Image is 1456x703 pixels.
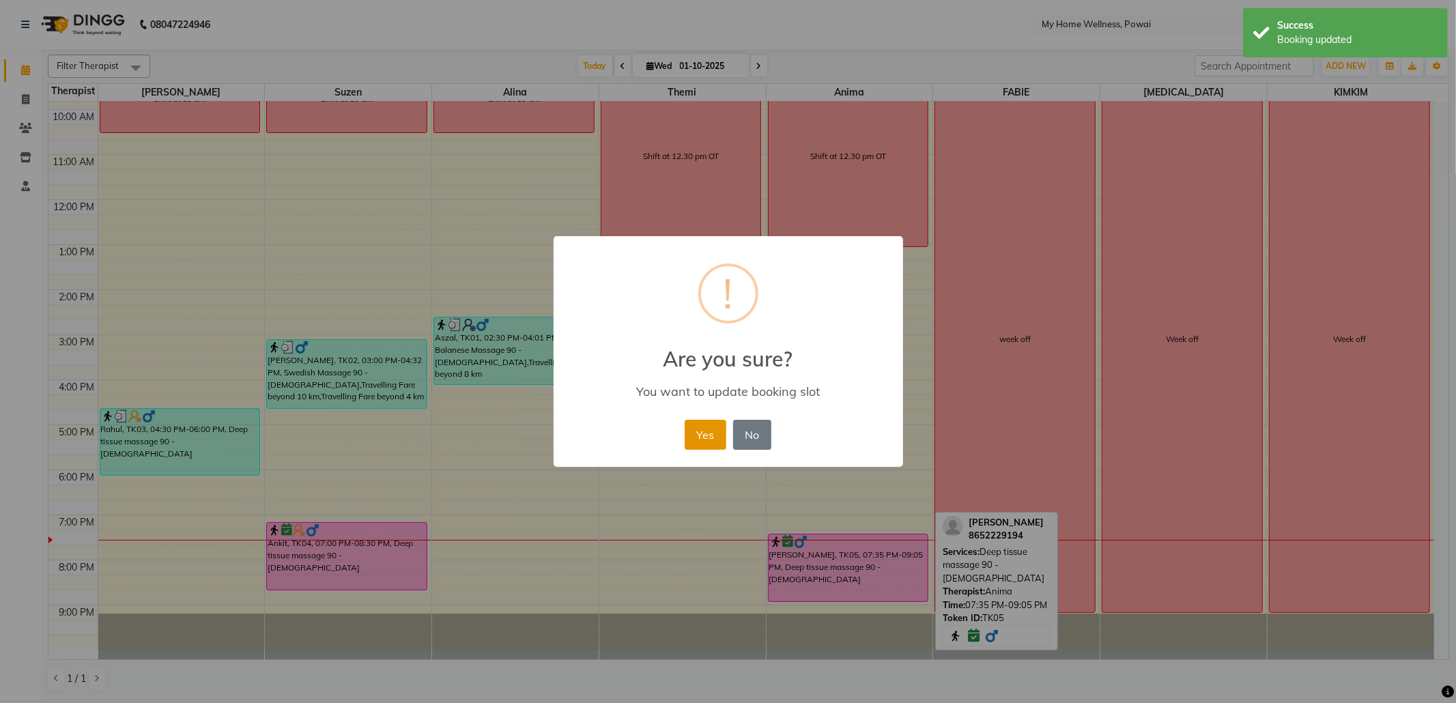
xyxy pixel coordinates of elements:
[685,420,726,450] button: Yes
[724,266,733,321] div: !
[1277,18,1438,33] div: Success
[733,420,771,450] button: No
[573,384,883,399] div: You want to update booking slot
[1277,33,1438,47] div: Booking updated
[554,330,903,371] h2: Are you sure?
